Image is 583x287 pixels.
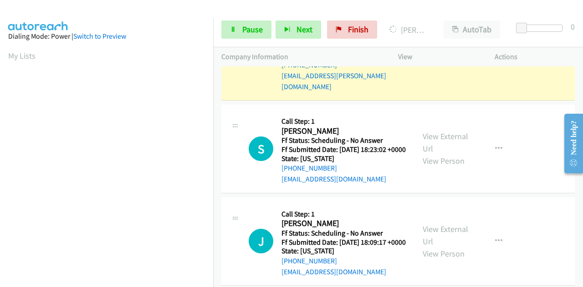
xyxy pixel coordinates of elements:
[423,131,468,154] a: View External Url
[444,20,500,39] button: AutoTab
[557,107,583,180] iframe: Resource Center
[281,218,403,229] h2: [PERSON_NAME]
[221,20,271,39] a: Pause
[281,117,406,126] h5: Call Step: 1
[423,156,465,166] a: View Person
[281,238,406,247] h5: Ff Submitted Date: [DATE] 18:09:17 +0000
[521,25,563,32] div: Delay between calls (in seconds)
[281,229,406,238] h5: Ff Status: Scheduling - No Answer
[73,32,126,40] a: Switch to Preview
[281,71,386,91] a: [EMAIL_ADDRESS][PERSON_NAME][DOMAIN_NAME]
[242,24,263,35] span: Pause
[281,136,406,145] h5: Ff Status: Scheduling - No Answer
[249,136,273,161] h1: S
[389,24,427,36] p: [PERSON_NAME]
[327,20,377,39] a: Finish
[297,24,312,35] span: Next
[281,247,406,256] h5: State: [US_STATE]
[423,224,468,247] a: View External Url
[281,175,386,183] a: [EMAIL_ADDRESS][DOMAIN_NAME]
[249,229,273,253] div: The call is yet to be attempted
[276,20,321,39] button: Next
[8,50,36,61] a: My Lists
[281,145,406,154] h5: Ff Submitted Date: [DATE] 18:23:02 +0000
[398,51,478,62] p: View
[423,248,465,259] a: View Person
[281,126,403,136] h2: [PERSON_NAME]
[8,31,205,42] div: Dialing Mode: Power |
[571,20,575,33] div: 0
[281,164,337,172] a: [PHONE_NUMBER]
[281,210,406,219] h5: Call Step: 1
[249,229,273,253] h1: J
[281,267,386,276] a: [EMAIL_ADDRESS][DOMAIN_NAME]
[221,51,382,62] p: Company Information
[495,51,575,62] p: Actions
[348,24,368,35] span: Finish
[281,154,406,163] h5: State: [US_STATE]
[281,257,337,265] a: [PHONE_NUMBER]
[249,136,273,161] div: The call is yet to be attempted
